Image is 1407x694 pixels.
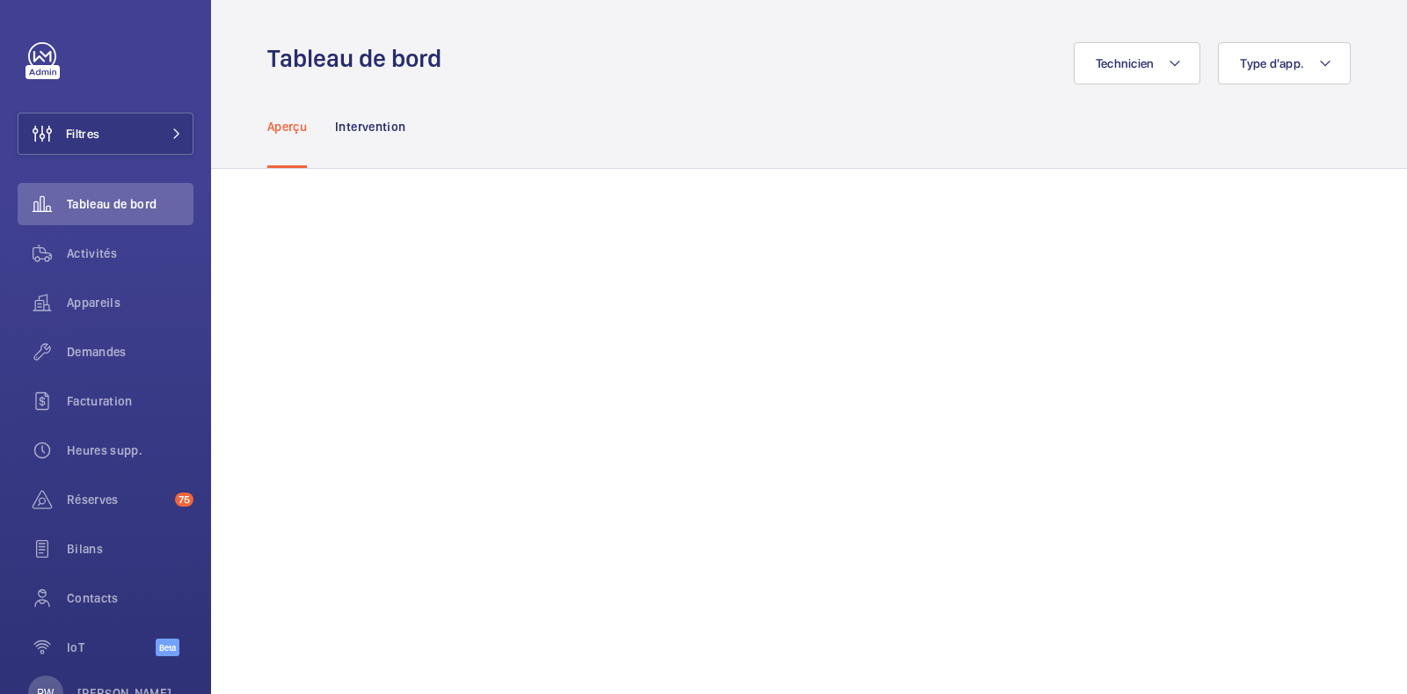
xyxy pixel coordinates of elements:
[67,195,193,213] span: Tableau de bord
[267,118,307,135] p: Aperçu
[175,493,193,507] span: 75
[156,639,179,656] span: Beta
[267,42,452,75] h1: Tableau de bord
[66,125,99,142] span: Filtres
[67,589,193,607] span: Contacts
[67,343,193,361] span: Demandes
[67,294,193,311] span: Appareils
[67,540,193,558] span: Bilans
[335,118,405,135] p: Intervention
[67,491,168,508] span: Réserves
[67,392,193,410] span: Facturation
[1074,42,1201,84] button: Technicien
[67,245,193,262] span: Activités
[67,639,156,656] span: IoT
[1218,42,1351,84] button: Type d'app.
[67,442,193,459] span: Heures supp.
[18,113,193,155] button: Filtres
[1240,56,1304,70] span: Type d'app.
[1096,56,1155,70] span: Technicien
